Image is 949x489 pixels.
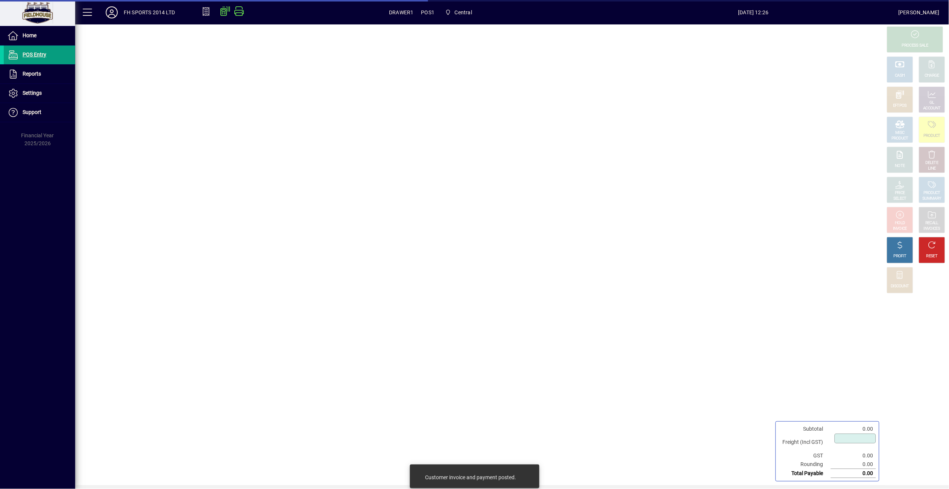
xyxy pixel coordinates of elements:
span: Settings [23,90,42,96]
div: INVOICE [893,226,907,232]
div: EFTPOS [893,103,907,109]
div: DELETE [926,160,938,166]
span: POS1 [421,6,435,18]
div: PRICE [895,190,905,196]
span: Central [442,6,475,19]
div: SELECT [894,196,907,202]
a: Settings [4,84,75,103]
td: GST [779,451,831,460]
td: Rounding [779,460,831,469]
td: 0.00 [831,460,876,469]
div: CASH [895,73,905,79]
div: PROCESS SALE [902,43,928,49]
div: RECALL [926,220,939,226]
div: PROFIT [894,254,906,259]
div: PRODUCT [923,190,940,196]
a: Support [4,103,75,122]
div: HOLD [895,220,905,226]
div: [PERSON_NAME] [899,6,940,18]
div: DISCOUNT [891,284,909,289]
div: ACCOUNT [923,106,941,111]
a: Reports [4,65,75,84]
td: Freight (Incl GST) [779,433,831,451]
span: DRAWER1 [389,6,413,18]
td: 0.00 [831,425,876,433]
span: Reports [23,71,41,77]
td: 0.00 [831,451,876,460]
span: Home [23,32,36,38]
td: 0.00 [831,469,876,478]
td: Subtotal [779,425,831,433]
td: Total Payable [779,469,831,478]
div: NOTE [895,163,905,169]
span: Central [455,6,472,18]
span: [DATE] 12:26 [609,6,899,18]
div: PRODUCT [891,136,908,141]
div: LINE [928,166,936,172]
div: INVOICES [924,226,940,232]
button: Profile [100,6,124,19]
div: CHARGE [925,73,940,79]
div: Customer invoice and payment posted. [425,474,516,481]
div: SUMMARY [923,196,941,202]
span: Support [23,109,41,115]
div: MISC [896,130,905,136]
div: GL [930,100,935,106]
div: PRODUCT [923,133,940,139]
a: Home [4,26,75,45]
div: FH SPORTS 2014 LTD [124,6,175,18]
div: RESET [926,254,938,259]
span: POS Entry [23,52,46,58]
